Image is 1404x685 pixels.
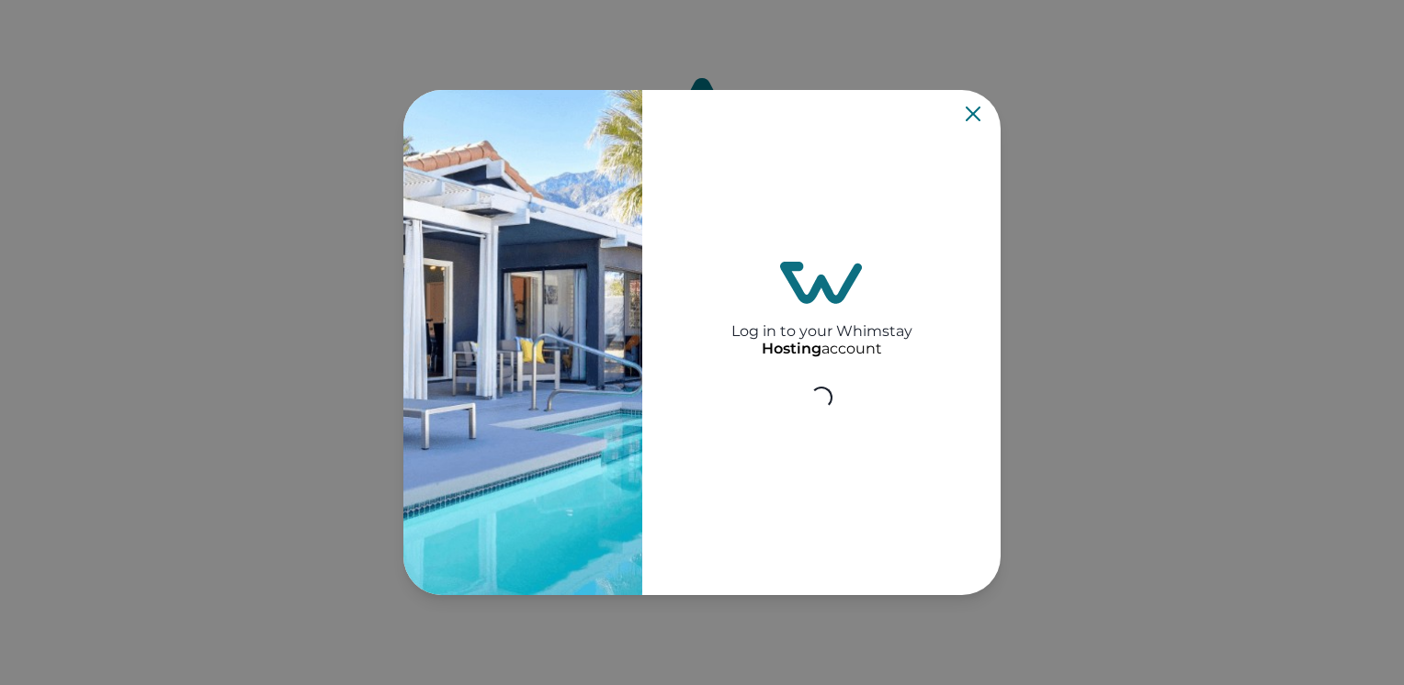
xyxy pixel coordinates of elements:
[762,340,821,358] p: Hosting
[966,107,980,121] button: Close
[403,90,642,595] img: auth-banner
[762,340,882,358] p: account
[731,304,912,340] h2: Log in to your Whimstay
[780,262,863,304] img: login-logo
